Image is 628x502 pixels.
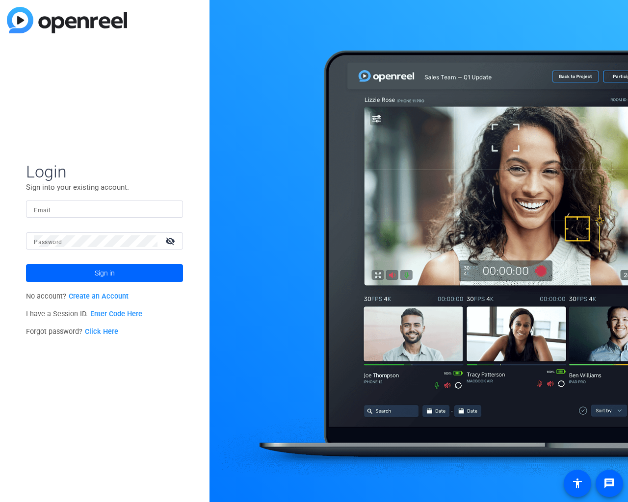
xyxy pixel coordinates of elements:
span: I have a Session ID. [26,310,142,318]
p: Sign into your existing account. [26,182,183,193]
span: No account? [26,292,129,301]
a: Enter Code Here [90,310,142,318]
span: Forgot password? [26,327,118,336]
img: blue-gradient.svg [7,7,127,33]
input: Enter Email Address [34,203,175,215]
span: Login [26,161,183,182]
a: Click Here [85,327,118,336]
mat-icon: accessibility [572,477,583,489]
mat-label: Password [34,239,62,246]
a: Create an Account [69,292,129,301]
mat-icon: message [603,477,615,489]
mat-icon: visibility_off [159,234,183,248]
mat-label: Email [34,207,50,214]
span: Sign in [95,261,115,285]
button: Sign in [26,264,183,282]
